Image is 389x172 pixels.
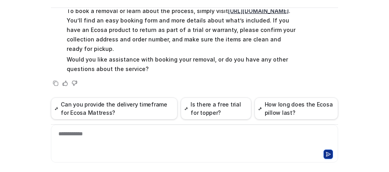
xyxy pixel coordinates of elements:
button: How long does the Ecosa pillow last? [254,97,338,120]
p: Would you like assistance with booking your removal, or do you have any other questions about the... [67,55,297,74]
a: [URL][DOMAIN_NAME] [228,7,289,14]
button: Is there a free trial for topper? [181,97,251,120]
p: To book a removal or learn about the process, simply visit . You’ll find an easy booking form and... [67,6,297,54]
button: Can you provide the delivery timeframe for Ecosa Mattress? [51,97,178,120]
